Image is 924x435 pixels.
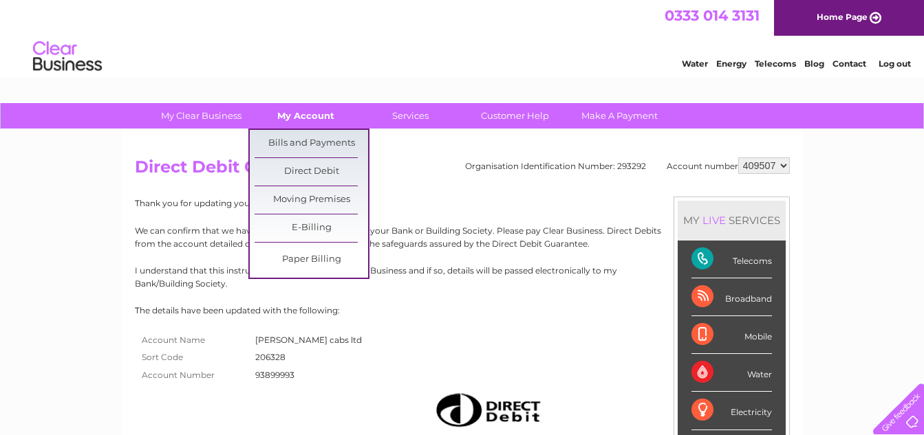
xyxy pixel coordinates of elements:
div: Electricity [691,392,772,430]
a: Log out [879,58,911,69]
p: I understand that this instruction may remain with Clear Business and if so, details will be pass... [135,264,790,290]
a: My Account [249,103,363,129]
a: Contact [832,58,866,69]
div: Telecoms [691,241,772,278]
a: Customer Help [458,103,572,129]
h2: Direct Debit Guarantee [135,157,790,183]
th: Account Name [135,331,252,349]
p: Thank you for updating your Direct Debit details. [135,197,790,210]
a: Services [354,103,467,129]
a: Paper Billing [255,246,368,274]
td: [PERSON_NAME] cabs ltd [252,331,365,349]
div: LIVE [700,214,729,227]
th: Account Number [135,366,252,384]
a: Make A Payment [563,103,676,129]
a: Blog [804,58,824,69]
a: E-Billing [255,214,368,242]
td: 206328 [252,348,365,366]
div: Clear Business is a trading name of Verastar Limited (registered in [GEOGRAPHIC_DATA] No. 3667643... [138,8,788,67]
div: Water [691,354,772,392]
div: Organisation Identification Number: 293292 Account number [465,157,790,174]
a: 0333 014 3131 [665,7,760,24]
div: Mobile [691,316,772,354]
a: Bills and Payments [255,130,368,157]
p: We can confirm that we have received the Instruction to your Bank or Building Society. Please pay... [135,224,790,250]
a: Direct Debit [255,158,368,186]
a: My Clear Business [144,103,258,129]
th: Sort Code [135,348,252,366]
div: MY SERVICES [678,201,786,240]
img: logo.png [32,36,103,78]
img: Direct Debit image [424,388,549,432]
div: Broadband [691,278,772,316]
a: Telecoms [755,58,796,69]
a: Energy [716,58,746,69]
p: The details have been updated with the following: [135,304,790,317]
td: 93899993 [252,366,365,384]
a: Water [682,58,708,69]
a: Moving Premises [255,186,368,214]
